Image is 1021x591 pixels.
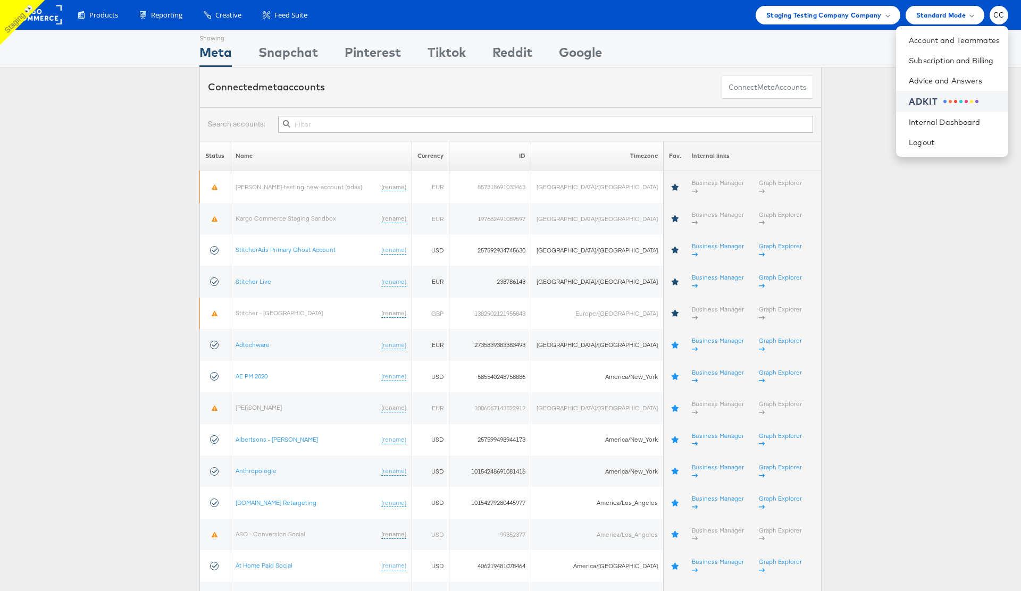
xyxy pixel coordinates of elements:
[692,463,744,479] a: Business Manager
[692,368,744,385] a: Business Manager
[412,171,449,203] td: EUR
[531,141,664,171] th: Timezone
[692,336,744,353] a: Business Manager
[909,96,938,108] div: ADKIT
[274,10,307,20] span: Feed Suite
[258,43,318,67] div: Snapchat
[531,266,664,297] td: [GEOGRAPHIC_DATA]/[GEOGRAPHIC_DATA]
[236,277,271,285] a: Stitcher Live
[449,550,531,581] td: 406219481078464
[199,30,232,43] div: Showing
[531,392,664,424] td: [GEOGRAPHIC_DATA]/[GEOGRAPHIC_DATA]
[381,214,406,223] a: (rename)
[412,550,449,581] td: USD
[531,234,664,266] td: [GEOGRAPHIC_DATA]/[GEOGRAPHIC_DATA]
[412,361,449,392] td: USD
[759,242,802,258] a: Graph Explorer
[449,424,531,455] td: 257599498944173
[381,341,406,350] a: (rename)
[412,487,449,518] td: USD
[428,43,466,67] div: Tiktok
[692,210,744,227] a: Business Manager
[236,530,305,538] a: ASO - Conversion Social
[236,467,277,475] a: Anthropologie
[531,329,664,360] td: [GEOGRAPHIC_DATA]/[GEOGRAPHIC_DATA]
[449,203,531,234] td: 197682491089597
[759,273,802,290] a: Graph Explorer
[236,403,282,411] a: [PERSON_NAME]
[692,494,744,511] a: Business Manager
[759,558,802,574] a: Graph Explorer
[759,494,802,511] a: Graph Explorer
[759,463,802,479] a: Graph Explorer
[766,10,882,21] span: Staging Testing Company Company
[381,530,406,539] a: (rename)
[909,55,1000,66] a: Subscription and Billing
[449,329,531,360] td: 2735839383383493
[278,116,813,133] input: Filter
[759,179,802,195] a: Graph Explorer
[531,487,664,518] td: America/Los_Angeles
[412,329,449,360] td: EUR
[916,10,966,21] span: Standard Mode
[412,424,449,455] td: USD
[759,432,802,448] a: Graph Explorer
[449,234,531,266] td: 257592934745630
[492,43,532,67] div: Reddit
[236,561,292,569] a: At Home Paid Social
[909,137,1000,148] a: Logout
[258,81,283,93] span: meta
[236,341,270,349] a: Adtechware
[759,400,802,416] a: Graph Explorer
[759,368,802,385] a: Graph Explorer
[412,519,449,550] td: USD
[412,392,449,424] td: EUR
[692,558,744,574] a: Business Manager
[381,403,406,412] a: (rename)
[230,141,412,171] th: Name
[993,12,1005,19] span: CC
[449,266,531,297] td: 238786143
[909,35,1000,46] a: Account and Teammates
[236,435,318,443] a: Albertsons - [PERSON_NAME]
[381,467,406,476] a: (rename)
[531,550,664,581] td: America/[GEOGRAPHIC_DATA]
[449,392,531,424] td: 1006067143522912
[412,141,449,171] th: Currency
[381,372,406,381] a: (rename)
[345,43,401,67] div: Pinterest
[449,519,531,550] td: 99352377
[236,214,336,222] a: Kargo Commerce Staging Sandbox
[381,499,406,508] a: (rename)
[531,203,664,234] td: [GEOGRAPHIC_DATA]/[GEOGRAPHIC_DATA]
[559,43,602,67] div: Google
[236,499,316,506] a: [DOMAIN_NAME] Retargeting
[449,141,531,171] th: ID
[692,432,744,448] a: Business Manager
[759,336,802,353] a: Graph Explorer
[759,210,802,227] a: Graph Explorer
[200,141,230,171] th: Status
[692,242,744,258] a: Business Manager
[692,305,744,322] a: Business Manager
[412,455,449,487] td: USD
[909,75,1000,86] a: Advice and Answers
[759,526,802,543] a: Graph Explorer
[381,183,406,192] a: (rename)
[909,117,1000,128] a: Internal Dashboard
[692,400,744,416] a: Business Manager
[692,526,744,543] a: Business Manager
[449,487,531,518] td: 10154279280445977
[381,435,406,444] a: (rename)
[215,10,241,20] span: Creative
[381,277,406,286] a: (rename)
[531,519,664,550] td: America/Los_Angeles
[909,96,1000,108] a: ADKIT
[412,298,449,329] td: GBP
[531,361,664,392] td: America/New_York
[208,80,325,94] div: Connected accounts
[236,246,336,254] a: StitcherAds Primary Ghost Account
[412,266,449,297] td: EUR
[449,171,531,203] td: 857318691033463
[722,75,813,99] button: ConnectmetaAccounts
